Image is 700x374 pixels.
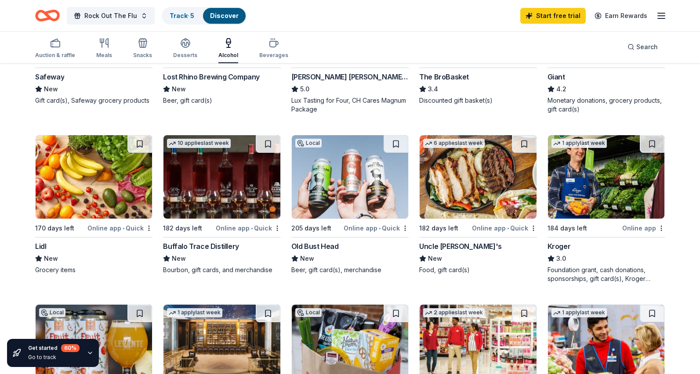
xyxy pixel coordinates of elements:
[163,135,280,219] img: Image for Buffalo Trace Distillery
[216,223,281,234] div: Online app Quick
[520,8,586,24] a: Start free trial
[556,253,566,264] span: 3.0
[419,72,469,82] div: The BroBasket
[251,225,253,232] span: •
[291,223,331,234] div: 205 days left
[548,266,665,283] div: Foundation grant, cash donations, sponsorships, gift card(s), Kroger products
[162,7,247,25] button: Track· 5Discover
[61,344,80,352] div: 60 %
[218,52,238,59] div: Alcohol
[291,72,409,82] div: [PERSON_NAME] [PERSON_NAME] Winery and Restaurants
[35,241,46,252] div: Lidl
[548,223,587,234] div: 184 days left
[28,344,80,352] div: Get started
[420,135,536,219] img: Image for Uncle Julio's
[87,223,152,234] div: Online app Quick
[428,253,442,264] span: New
[44,84,58,94] span: New
[622,223,665,234] div: Online app
[35,52,75,59] div: Auction & raffle
[551,308,607,317] div: 1 apply last week
[35,72,64,82] div: Safeway
[300,253,314,264] span: New
[548,135,665,283] a: Image for Kroger1 applylast week184 days leftOnline appKroger3.0Foundation grant, cash donations,...
[292,135,408,219] img: Image for Old Bust Head
[295,308,322,317] div: Local
[35,5,60,26] a: Home
[163,241,239,252] div: Buffalo Trace Distillery
[36,135,152,219] img: Image for Lidl
[218,34,238,63] button: Alcohol
[210,12,239,19] a: Discover
[291,241,339,252] div: Old Bust Head
[507,225,509,232] span: •
[551,139,607,148] div: 1 apply last week
[548,135,664,219] img: Image for Kroger
[428,84,438,94] span: 3.4
[44,253,58,264] span: New
[163,266,280,274] div: Bourbon, gift cards, and merchandise
[419,241,502,252] div: Uncle [PERSON_NAME]'s
[419,96,537,105] div: Discounted gift basket(s)
[291,266,409,274] div: Beer, gift card(s), merchandise
[35,96,152,105] div: Gift card(s), Safeway grocery products
[133,52,152,59] div: Snacks
[173,34,197,63] button: Desserts
[133,34,152,63] button: Snacks
[163,96,280,105] div: Beer, gift card(s)
[419,135,537,274] a: Image for Uncle Julio's6 applieslast week182 days leftOnline app•QuickUncle [PERSON_NAME]'sNewFoo...
[423,308,485,317] div: 2 applies last week
[620,38,665,56] button: Search
[423,139,485,148] div: 6 applies last week
[589,8,653,24] a: Earn Rewards
[163,223,202,234] div: 182 days left
[173,52,197,59] div: Desserts
[172,84,186,94] span: New
[379,225,381,232] span: •
[28,354,80,361] div: Go to track
[556,84,566,94] span: 4.2
[167,139,231,148] div: 10 applies last week
[295,139,322,147] div: Local
[96,34,112,63] button: Meals
[39,308,65,317] div: Local
[170,12,194,19] a: Track· 5
[167,308,222,317] div: 1 apply last week
[291,96,409,114] div: Lux Tasting for Four, CH Cares Magnum Package
[172,253,186,264] span: New
[419,266,537,274] div: Food, gift card(s)
[548,72,565,82] div: Giant
[35,266,152,274] div: Grocery items
[35,223,74,234] div: 170 days left
[163,72,260,82] div: Lost Rhino Brewing Company
[35,34,75,63] button: Auction & raffle
[84,11,137,21] span: Rock Out The Flu
[163,135,280,274] a: Image for Buffalo Trace Distillery10 applieslast week182 days leftOnline app•QuickBuffalo Trace D...
[291,135,409,274] a: Image for Old Bust HeadLocal205 days leftOnline app•QuickOld Bust HeadNewBeer, gift card(s), merc...
[548,96,665,114] div: Monetary donations, grocery products, gift card(s)
[123,225,124,232] span: •
[344,223,409,234] div: Online app Quick
[67,7,155,25] button: Rock Out The Flu
[259,52,288,59] div: Beverages
[548,241,571,252] div: Kroger
[472,223,537,234] div: Online app Quick
[96,52,112,59] div: Meals
[419,223,458,234] div: 182 days left
[300,84,309,94] span: 5.0
[259,34,288,63] button: Beverages
[35,135,152,274] a: Image for Lidl170 days leftOnline app•QuickLidlNewGrocery items
[636,42,658,52] span: Search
